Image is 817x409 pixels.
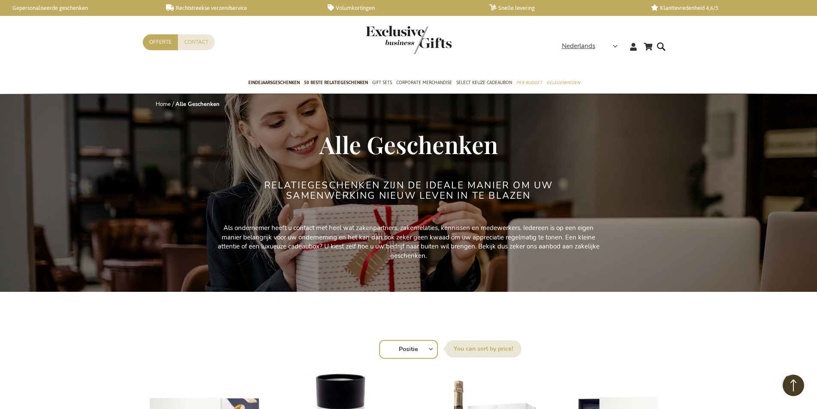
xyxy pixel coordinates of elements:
[546,78,580,87] span: Gelegenheden
[562,41,595,51] span: Nederlands
[366,26,409,54] a: store logo
[166,4,314,12] a: Rechtstreekse verzendservice
[372,78,392,87] span: Gift Sets
[248,73,300,94] a: Eindejaarsgeschenken
[156,100,171,108] a: Home
[651,4,799,12] a: Klanttevredenheid 4,6/5
[372,73,392,94] a: Gift Sets
[328,4,476,12] a: Volumkortingen
[304,78,368,87] span: 50 beste relatiegeschenken
[456,73,512,94] a: Select Keuze Cadeaubon
[456,78,512,87] span: Select Keuze Cadeaubon
[248,78,300,87] span: Eindejaarsgeschenken
[366,26,452,54] img: Exclusive Business gifts logo
[4,4,152,12] a: Gepersonaliseerde geschenken
[320,128,498,160] span: Alle Geschenken
[546,73,580,94] a: Gelegenheden
[216,224,602,261] p: Als ondernemer heeft u contact met heel wat zakenpartners, zakenrelaties, kennissen en medewerker...
[396,78,452,87] span: Corporate Merchandise
[178,34,215,50] a: Contact
[143,34,178,50] a: Offerte
[396,73,452,94] a: Corporate Merchandise
[304,73,368,94] a: 50 beste relatiegeschenken
[489,4,637,12] a: Snelle levering
[516,78,542,87] span: Per Budget
[248,180,570,201] h2: Relatiegeschenken zijn de ideale manier om uw samenwerking nieuw leven in te blazen
[516,73,542,94] a: Per Budget
[562,41,623,51] div: Nederlands
[445,340,522,357] label: Sorteer op
[175,100,220,108] strong: Alle Geschenken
